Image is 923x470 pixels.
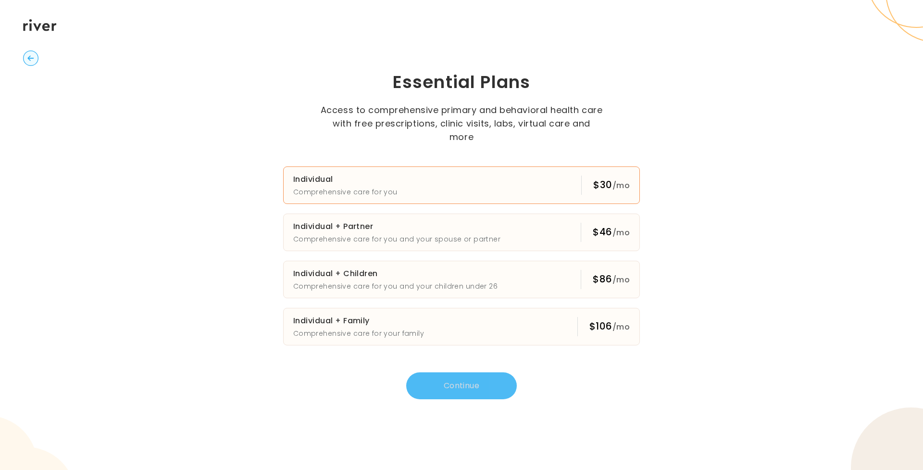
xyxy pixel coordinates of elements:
[593,225,630,240] div: $46
[283,214,640,251] button: Individual + PartnerComprehensive care for you and your spouse or partner$46/mo
[612,227,630,238] span: /mo
[293,314,424,328] h3: Individual + Family
[612,274,630,285] span: /mo
[320,103,603,144] p: Access to comprehensive primary and behavioral health care with free prescriptions, clinic visits...
[293,186,398,198] p: Comprehensive care for you
[283,261,640,298] button: Individual + ChildrenComprehensive care for you and your children under 26$86/mo
[293,220,500,233] h3: Individual + Partner
[612,180,630,191] span: /mo
[589,319,630,334] div: $106
[283,308,640,345] button: Individual + FamilyComprehensive care for your family$106/mo
[406,372,517,399] button: Continue
[293,267,498,280] h3: Individual + Children
[293,280,498,292] p: Comprehensive care for you and your children under 26
[283,166,640,204] button: IndividualComprehensive care for you$30/mo
[593,178,630,192] div: $30
[593,272,630,287] div: $86
[293,328,424,339] p: Comprehensive care for your family
[612,321,630,332] span: /mo
[238,71,685,94] h1: Essential Plans
[293,173,398,186] h3: Individual
[293,233,500,245] p: Comprehensive care for you and your spouse or partner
